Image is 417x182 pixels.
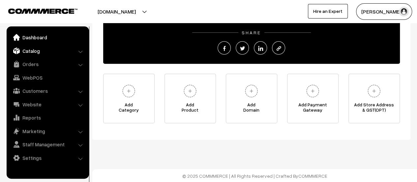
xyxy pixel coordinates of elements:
[8,98,87,110] a: Website
[8,9,77,14] img: COMMMERCE
[287,74,339,123] a: Add PaymentGateway
[74,3,159,20] button: [DOMAIN_NAME]
[304,82,322,100] img: plus.svg
[120,82,138,100] img: plus.svg
[348,74,400,123] a: Add Store Address& GST(OPT)
[165,102,216,115] span: Add Product
[8,7,66,15] a: COMMMERCE
[8,58,87,70] a: Orders
[356,3,412,20] button: [PERSON_NAME]
[104,102,154,115] span: Add Category
[103,74,155,123] a: AddCategory
[308,4,348,18] a: Hire an Expert
[8,112,87,124] a: Reports
[287,102,338,115] span: Add Payment Gateway
[164,74,216,123] a: AddProduct
[8,125,87,137] a: Marketing
[226,74,277,123] a: AddDomain
[298,173,327,179] a: COMMMERCE
[8,85,87,97] a: Customers
[8,138,87,150] a: Staff Management
[8,152,87,164] a: Settings
[226,102,277,115] span: Add Domain
[8,72,87,84] a: WebPOS
[242,82,260,100] img: plus.svg
[8,31,87,43] a: Dashboard
[399,7,409,17] img: user
[8,45,87,57] a: Catalog
[349,102,400,115] span: Add Store Address & GST(OPT)
[238,30,264,35] span: SHARE
[365,82,383,100] img: plus.svg
[181,82,199,100] img: plus.svg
